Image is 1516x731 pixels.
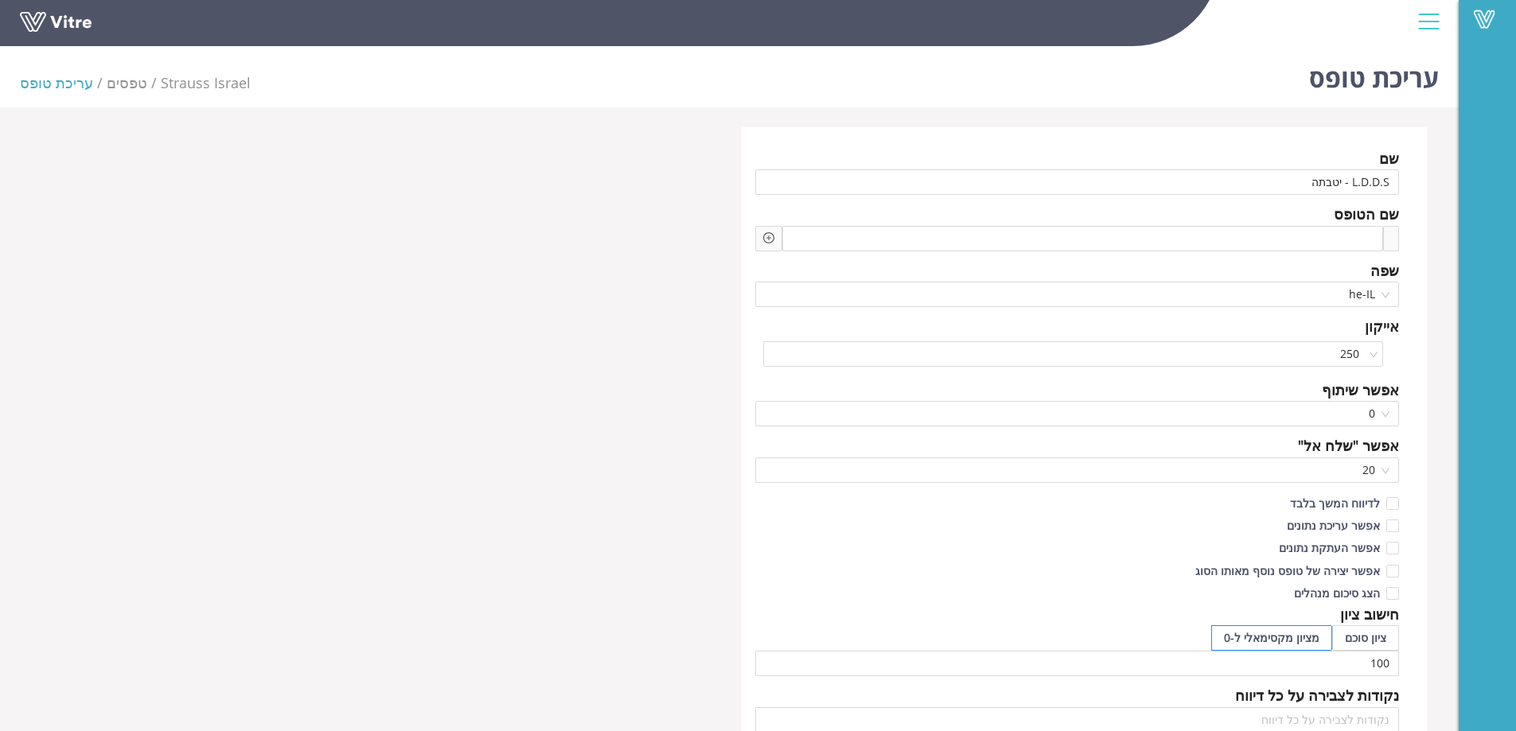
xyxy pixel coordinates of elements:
[1288,585,1386,601] span: הצג סיכום מנהלים
[1309,40,1439,107] h1: עריכת טופס
[20,72,107,94] li: עריכת טופס
[1189,563,1386,578] span: אפשר יצירה של טופס נוסף מאותו הסוג
[755,169,1400,195] input: שם
[1370,259,1399,282] div: שפה
[765,402,1390,426] span: 0
[1235,684,1399,706] div: נקודות לצבירה על כל דיווח
[1322,379,1399,401] div: אפשר שיתוף
[1340,603,1399,625] div: חישוב ציון
[1280,518,1386,533] span: אפשר עריכת נתונים
[773,342,1374,366] span: 250
[1298,434,1399,457] div: אפשר "שלח אל"
[1284,496,1386,511] span: לדיווח המשך בלבד
[1365,315,1399,337] div: אייקון
[1334,203,1399,225] div: שם הטופס
[1272,540,1386,555] span: אפשר העתקת נתונים
[1345,630,1386,645] span: ציון סוכם
[765,282,1390,306] span: he-IL
[1224,630,1319,645] span: מציון מקסימאלי ל-0
[763,232,774,243] span: plus-circle
[161,73,251,92] span: 222
[1379,147,1399,169] div: שם
[755,651,1400,676] input: חישוב ציון מקסימלי
[107,73,147,92] a: טפסים
[765,458,1390,482] span: 20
